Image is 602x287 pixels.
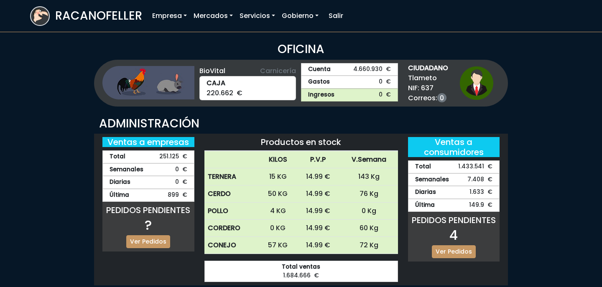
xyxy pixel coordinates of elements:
strong: Semanales [110,165,143,174]
span: ? [145,216,152,234]
td: 143 Kg [340,168,398,185]
td: 15 KG [259,168,296,185]
td: 72 Kg [340,237,398,254]
h3: OFICINA [30,42,572,56]
h3: RACANOFELLER [55,9,142,23]
td: 14.99 € [296,168,340,185]
h3: ADMINISTRACIÓN [99,117,503,131]
a: Salir [325,8,347,24]
h5: Ventas a empresas [102,137,194,147]
th: CONEJO [204,237,260,254]
strong: CAJA [207,78,289,88]
td: 50 KG [259,185,296,203]
a: Ingresos0 € [301,89,398,102]
td: 60 Kg [340,220,398,237]
div: 251.125 € [102,150,194,163]
img: ganaderia.png [102,66,194,99]
h5: Ventas a consumidores [408,137,500,157]
a: Empresa [149,8,190,24]
span: Tlameto [408,73,448,83]
th: CERDO [204,185,260,203]
div: 1.633 € [408,186,500,199]
th: CORDERO [204,220,260,237]
div: 220.662 € [199,76,296,100]
td: 14.99 € [296,237,340,254]
div: 1.433.541 € [408,160,500,173]
th: P.V.P [296,151,340,168]
div: BioVital [199,66,296,76]
img: logoracarojo.png [31,7,49,23]
strong: Total ventas [212,263,391,272]
strong: Ingresos [308,91,334,99]
a: 0 [437,93,446,102]
img: ciudadano1.png [460,66,493,100]
strong: Última [110,191,129,200]
a: Gobierno [278,8,322,24]
a: Servicios [236,8,278,24]
span: Carnicería [260,66,296,76]
h5: PEDIDOS PENDIENTES [102,205,194,215]
a: Cuenta4.660.930 € [301,63,398,76]
strong: Gastos [308,78,330,86]
strong: CIUDADANO [408,63,448,73]
h5: Productos en stock [204,137,398,147]
span: Correos: [408,93,448,103]
th: TERNERA [204,168,260,185]
strong: Total [110,152,125,161]
td: 0 KG [259,220,296,237]
th: V.Semana [340,151,398,168]
span: 4 [449,226,458,244]
a: Ver Pedidos [126,235,170,248]
strong: Diarias [415,188,436,197]
a: RACANOFELLER [30,4,142,28]
td: 57 KG [259,237,296,254]
td: 14.99 € [296,203,340,220]
td: 76 Kg [340,185,398,203]
td: 4 KG [259,203,296,220]
span: NIF: 637 [408,83,448,93]
h5: PEDIDOS PENDIENTES [408,215,500,225]
div: 1.684.666 € [204,261,398,282]
div: 0 € [102,163,194,176]
td: 14.99 € [296,220,340,237]
div: 0 € [102,176,194,189]
strong: Última [415,201,435,210]
div: 899 € [102,189,194,202]
td: 14.99 € [296,185,340,203]
strong: Cuenta [308,65,331,74]
strong: Diarias [110,178,130,187]
strong: Semanales [415,175,449,184]
th: POLLO [204,203,260,220]
strong: Total [415,163,431,171]
a: Mercados [190,8,236,24]
div: 7.408 € [408,173,500,186]
a: Gastos0 € [301,76,398,89]
td: 0 Kg [340,203,398,220]
div: 149.9 € [408,199,500,212]
th: KILOS [259,151,296,168]
a: Ver Pedidos [432,245,476,258]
